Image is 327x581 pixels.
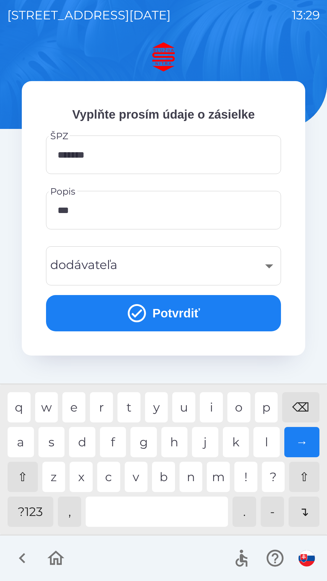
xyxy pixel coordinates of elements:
p: 13:29 [292,6,320,24]
p: Vyplňte prosím údaje o zásielke [46,105,281,123]
p: [STREET_ADDRESS][DATE] [7,6,171,24]
label: Popis [50,185,75,198]
img: Logo [22,42,305,71]
button: Potvrdiť [46,295,281,331]
label: ŠPZ [50,130,68,143]
img: sk flag [299,550,315,566]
